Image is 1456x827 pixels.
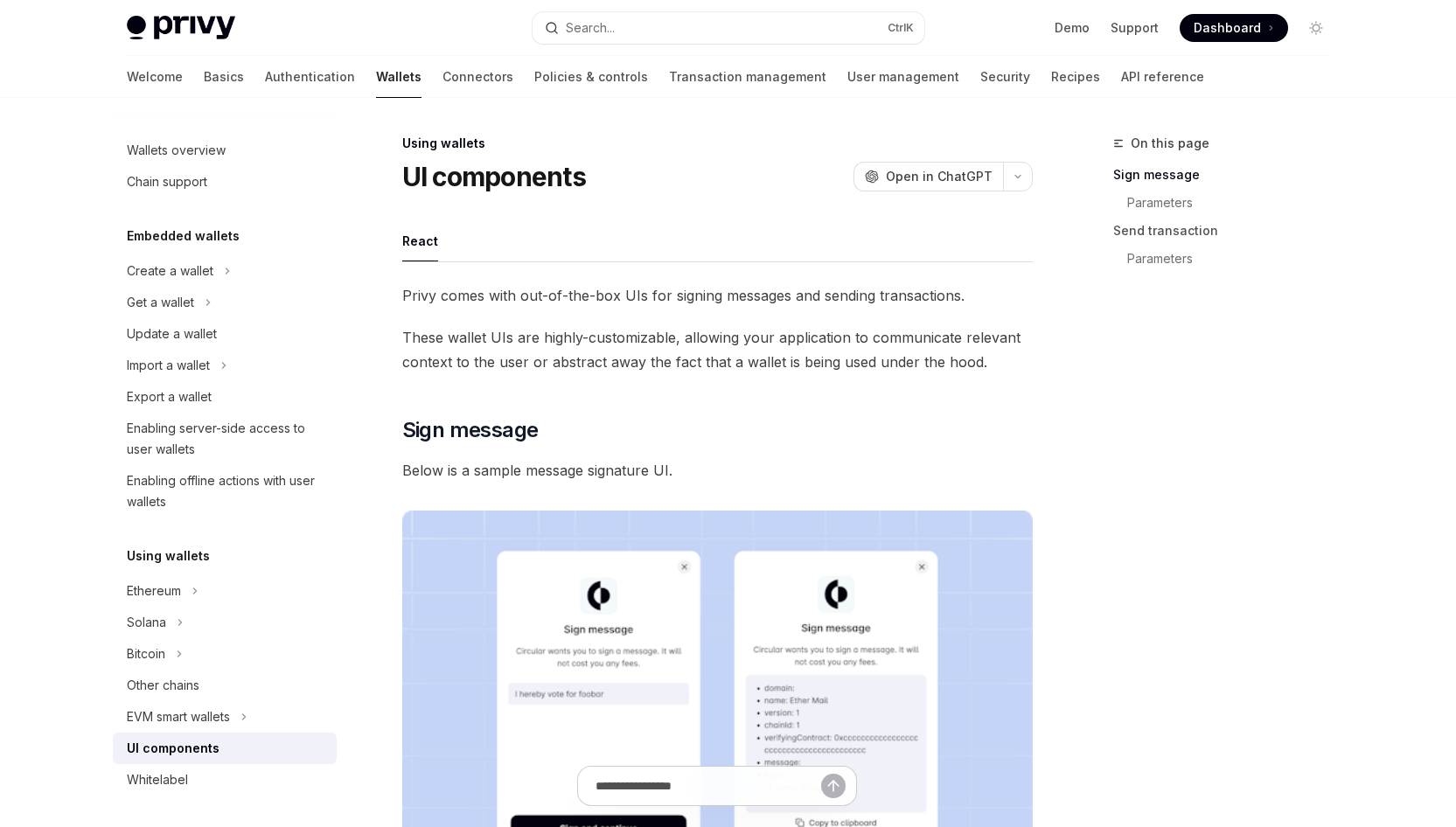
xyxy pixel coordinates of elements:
h5: Embedded wallets [127,226,240,247]
a: Policies & controls [534,56,648,98]
a: Export a wallet [113,381,337,413]
span: Dashboard [1194,19,1261,37]
div: Ethereum [127,580,181,601]
a: Parameters [1127,245,1344,273]
button: Send message [821,774,846,798]
a: Whitelabel [113,764,337,796]
h5: Using wallets [127,546,210,566]
a: User management [847,56,959,98]
button: React [402,220,438,261]
a: Demo [1055,19,1090,37]
div: Other chains [127,675,199,696]
div: Wallets overview [127,140,226,161]
a: Support [1111,19,1159,37]
div: Bitcoin [127,643,165,664]
img: light logo [127,16,235,40]
a: Dashboard [1180,14,1288,42]
div: Search... [566,17,615,38]
button: Toggle dark mode [1302,14,1330,42]
a: Welcome [127,56,183,98]
span: Privy comes with out-of-the-box UIs for signing messages and sending transactions. [402,283,1033,308]
div: Import a wallet [127,355,210,376]
a: Sign message [1113,161,1344,189]
span: Open in ChatGPT [886,168,993,185]
div: UI components [127,738,219,759]
a: Update a wallet [113,318,337,350]
div: Chain support [127,171,207,192]
a: Wallets [376,56,421,98]
a: Recipes [1051,56,1100,98]
a: Connectors [442,56,513,98]
div: Using wallets [402,135,1033,152]
a: Enabling offline actions with user wallets [113,465,337,518]
h1: UI components [402,161,586,192]
span: Ctrl K [888,21,914,35]
div: Create a wallet [127,261,213,281]
a: Chain support [113,166,337,198]
button: Open in ChatGPT [853,162,1003,191]
a: Parameters [1127,189,1344,217]
div: Update a wallet [127,323,217,344]
div: EVM smart wallets [127,706,230,727]
a: Authentication [265,56,355,98]
div: Get a wallet [127,292,194,313]
a: Send transaction [1113,217,1344,245]
span: Sign message [402,416,539,444]
a: Transaction management [669,56,826,98]
span: On this page [1131,133,1209,154]
div: Enabling server-side access to user wallets [127,418,326,460]
a: Other chains [113,670,337,701]
div: Enabling offline actions with user wallets [127,470,326,512]
a: API reference [1121,56,1204,98]
span: These wallet UIs are highly-customizable, allowing your application to communicate relevant conte... [402,325,1033,374]
div: Solana [127,612,166,633]
a: Security [980,56,1030,98]
div: Export a wallet [127,386,212,407]
div: Whitelabel [127,769,188,790]
a: Basics [204,56,244,98]
a: Wallets overview [113,135,337,166]
button: Search...CtrlK [533,12,924,44]
span: Below is a sample message signature UI. [402,458,1033,483]
a: UI components [113,733,337,764]
a: Enabling server-side access to user wallets [113,413,337,465]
